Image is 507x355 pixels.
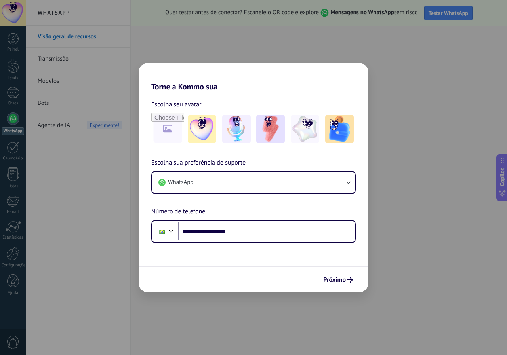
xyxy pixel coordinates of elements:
[325,115,354,143] img: -5.jpeg
[222,115,251,143] img: -2.jpeg
[151,158,246,168] span: Escolha sua preferência de suporte
[320,273,356,287] button: Próximo
[256,115,285,143] img: -3.jpeg
[139,63,368,91] h2: Torne a Kommo sua
[151,99,202,110] span: Escolha seu avatar
[152,172,355,193] button: WhatsApp
[291,115,319,143] img: -4.jpeg
[151,207,205,217] span: Número de telefone
[154,223,170,240] div: Brazil: + 55
[168,178,193,186] span: WhatsApp
[323,277,346,283] span: Próximo
[188,115,216,143] img: -1.jpeg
